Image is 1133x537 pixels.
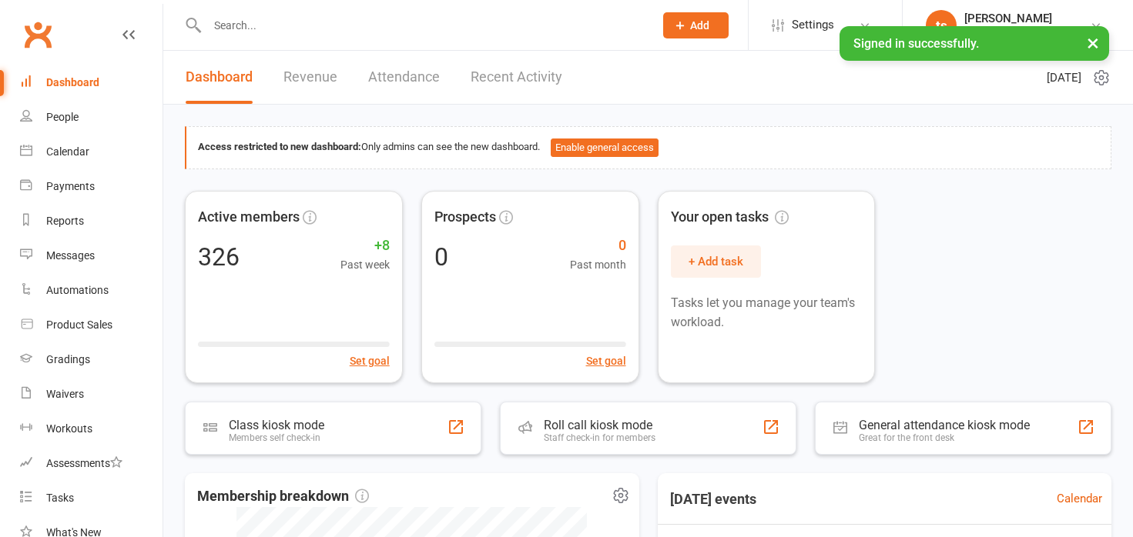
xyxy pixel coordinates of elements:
a: Recent Activity [471,51,562,104]
a: Reports [20,204,163,238]
span: Add [690,19,709,32]
div: Workouts [46,422,92,435]
a: People [20,100,163,135]
button: × [1079,26,1107,59]
a: Attendance [368,51,440,104]
div: Assessments [46,457,122,469]
a: Dashboard [20,65,163,100]
div: People [46,111,79,123]
button: Set goal [586,352,626,369]
a: Calendar [20,135,163,169]
div: 326 [198,245,240,269]
a: Automations [20,273,163,308]
div: ts [926,10,957,41]
div: Gradings [46,353,90,365]
span: [DATE] [1047,68,1081,87]
span: +8 [340,235,390,257]
span: Past week [340,256,390,273]
button: Add [663,12,729,38]
div: Members self check-in [229,432,324,443]
span: 0 [570,235,626,257]
div: Dashboard [46,76,99,88]
span: Your open tasks [671,206,789,228]
a: Tasks [20,481,163,515]
div: Only admins can see the new dashboard. [198,138,1099,157]
div: Staff check-in for members [544,432,655,443]
a: Payments [20,169,163,204]
a: Calendar [1057,489,1102,508]
a: Dashboard [186,51,253,104]
button: + Add task [671,245,761,278]
a: Revenue [283,51,337,104]
strong: Access restricted to new dashboard: [198,141,361,152]
a: Product Sales [20,308,163,342]
div: Calendar [46,145,89,158]
span: Membership breakdown [197,485,369,508]
div: Precision Martial Arts [964,25,1067,39]
span: Past month [570,256,626,273]
a: Messages [20,238,163,273]
input: Search... [203,15,643,36]
span: Signed in successfully. [853,36,979,51]
a: Gradings [20,342,163,377]
div: Great for the front desk [859,432,1030,443]
span: Prospects [434,206,496,228]
div: 0 [434,245,448,269]
h3: [DATE] events [658,485,769,513]
div: Product Sales [46,319,112,331]
a: Waivers [20,377,163,412]
div: Payments [46,180,95,192]
div: Automations [46,284,109,296]
button: Set goal [350,352,390,369]
div: Roll call kiosk mode [544,418,655,432]
p: Tasks let you manage your team's workload. [671,293,863,332]
div: Messages [46,249,95,262]
div: Waivers [46,388,84,400]
span: Settings [792,8,834,42]
span: Active members [198,206,300,228]
div: [PERSON_NAME] [964,12,1067,25]
div: Reports [46,215,84,227]
div: Class kiosk mode [229,418,324,432]
a: Clubworx [18,15,57,54]
div: General attendance kiosk mode [859,418,1030,432]
button: Enable general access [551,138,659,157]
div: Tasks [46,492,74,504]
a: Workouts [20,412,163,446]
a: Assessments [20,446,163,481]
